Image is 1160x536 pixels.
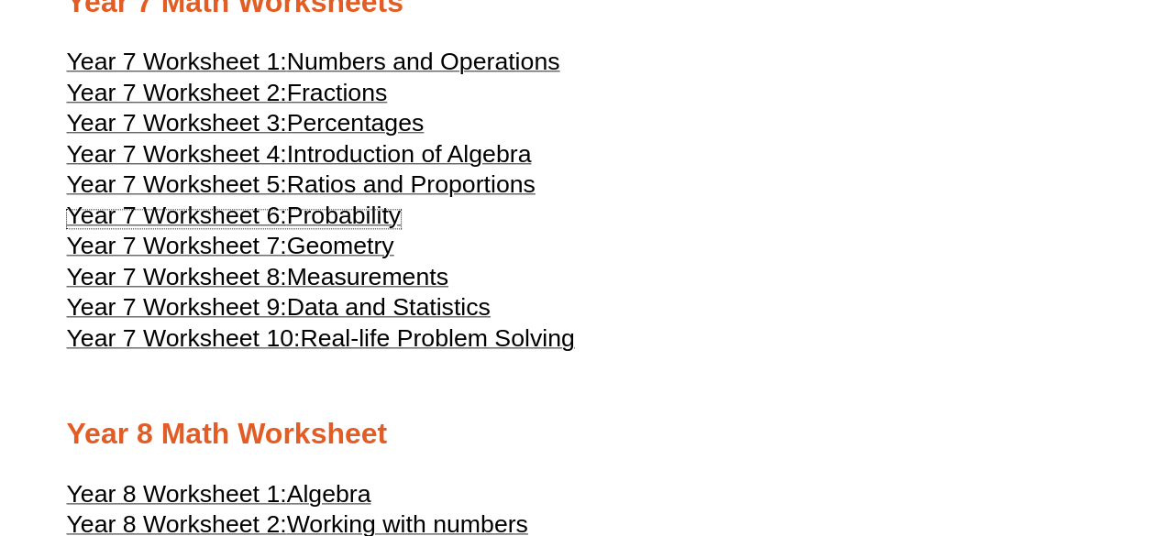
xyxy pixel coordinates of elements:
[67,415,1094,454] h2: Year 8 Math Worksheet
[300,324,574,352] span: Real-life Problem Solving
[67,79,287,106] span: Year 7 Worksheet 2:
[67,48,287,75] span: Year 7 Worksheet 1:
[67,179,536,197] a: Year 7 Worksheet 5:Ratios and Proportions
[287,170,536,198] span: Ratios and Proportions
[67,271,448,290] a: Year 7 Worksheet 8:Measurements
[67,480,287,508] span: Year 8 Worksheet 1:
[287,140,532,168] span: Introduction of Algebra
[287,109,425,137] span: Percentages
[67,210,402,228] a: Year 7 Worksheet 6:Probability
[287,293,491,321] span: Data and Statistics
[855,329,1160,536] iframe: Chat Widget
[67,56,560,74] a: Year 7 Worksheet 1:Numbers and Operations
[67,301,491,320] a: Year 7 Worksheet 9:Data and Statistics
[67,263,287,290] span: Year 7 Worksheet 8:
[287,48,560,75] span: Numbers and Operations
[67,202,287,229] span: Year 7 Worksheet 6:
[67,293,287,321] span: Year 7 Worksheet 9:
[67,324,301,352] span: Year 7 Worksheet 10:
[67,488,371,507] a: Year 8 Worksheet 1:Algebra
[67,109,287,137] span: Year 7 Worksheet 3:
[287,232,394,259] span: Geometry
[67,232,287,259] span: Year 7 Worksheet 7:
[287,202,401,229] span: Probability
[67,170,287,198] span: Year 7 Worksheet 5:
[67,87,388,105] a: Year 7 Worksheet 2:Fractions
[67,240,394,258] a: Year 7 Worksheet 7:Geometry
[67,148,532,167] a: Year 7 Worksheet 4:Introduction of Algebra
[67,333,575,351] a: Year 7 Worksheet 10:Real-life Problem Solving
[287,263,448,290] span: Measurements
[287,480,371,508] span: Algebra
[287,79,388,106] span: Fractions
[67,140,287,168] span: Year 7 Worksheet 4:
[67,117,425,136] a: Year 7 Worksheet 3:Percentages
